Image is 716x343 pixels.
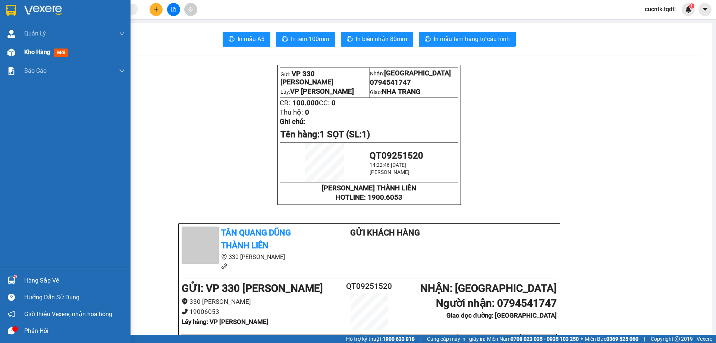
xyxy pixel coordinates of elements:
span: In mẫu tem hàng tự cấu hình [434,34,510,44]
div: 0794541747 [97,23,172,34]
span: Ghi chú: [280,118,305,126]
button: printerIn tem 100mm [276,32,335,47]
button: printerIn mẫu tem hàng tự cấu hình [419,32,516,47]
div: 100.000 [6,55,92,64]
b: NHẬN : [GEOGRAPHIC_DATA] [420,282,557,294]
span: CR: [280,99,291,107]
li: 330 [PERSON_NAME] [182,252,320,262]
span: Miền Nam [487,335,579,343]
span: environment [182,298,188,305]
span: printer [425,36,431,43]
img: icon-new-feature [685,6,692,13]
b: Tân Quang Dũng Thành Liên [221,228,291,250]
span: 0 [332,99,336,107]
h2: QT09251520 [338,280,401,293]
span: Quản Lý [24,29,46,38]
div: Phản hồi [24,325,125,337]
button: printerIn biên nhận 80mm [341,32,413,47]
span: 0794541747 [370,78,411,87]
span: NHA TRANG [107,34,169,47]
span: QT09251520 [370,150,423,161]
button: printerIn mẫu A5 [223,32,270,47]
strong: 0369 525 060 [606,336,638,342]
b: Gửi khách hàng [350,228,420,237]
span: In mẫu A5 [238,34,264,44]
span: copyright [675,336,680,342]
span: Kho hàng [24,49,50,56]
sup: 1 [14,275,16,278]
span: 14:22:46 [DATE] [370,162,406,168]
span: Miền Bắc [585,335,638,343]
span: environment [221,254,227,260]
span: [PERSON_NAME] [370,169,409,175]
span: Nhận: [97,6,114,14]
span: DĐ: [6,28,17,36]
b: Người nhận : 0794541747 [436,297,557,309]
img: warehouse-icon [7,277,15,284]
span: message [8,327,15,334]
span: plus [154,7,159,12]
span: cucntk.tqdtl [639,4,682,14]
img: warehouse-icon [7,49,15,56]
span: In tem 100mm [291,34,329,44]
span: 1 [690,3,693,9]
span: 100.000 [292,99,319,107]
div: Hướng dẫn sử dụng [24,292,125,303]
span: | [644,335,645,343]
strong: 1900 633 818 [383,336,415,342]
img: warehouse-icon [7,30,15,38]
span: mới [54,49,68,57]
sup: 1 [689,3,694,9]
b: GỬI : VP 330 [PERSON_NAME] [182,282,323,294]
span: phone [221,263,227,269]
b: Giao dọc đường: [GEOGRAPHIC_DATA] [446,312,557,319]
span: VP [PERSON_NAME] [290,87,354,96]
span: Báo cáo [24,66,47,75]
span: Lấy: [280,89,354,95]
b: Lấy hàng : VP [PERSON_NAME] [182,318,268,325]
p: Nhận: [370,69,458,77]
span: printer [282,36,288,43]
span: Gửi: [6,7,18,15]
div: [GEOGRAPHIC_DATA] [97,6,172,23]
span: Giới thiệu Vexere, nhận hoa hồng [24,309,112,319]
li: 330 [PERSON_NAME] [182,297,338,307]
span: caret-down [702,6,709,13]
span: In biên nhận 80mm [356,34,407,44]
span: [GEOGRAPHIC_DATA] [384,69,451,77]
span: Hỗ trợ kỹ thuật: [346,335,415,343]
span: Cung cấp máy in - giấy in: [427,335,485,343]
span: VP 330 [PERSON_NAME] [280,70,333,86]
button: file-add [167,3,180,16]
span: CC: [319,99,330,107]
button: aim [184,3,197,16]
span: ⚪️ [581,337,583,340]
span: VP [PERSON_NAME] [6,24,91,50]
span: printer [229,36,235,43]
span: Giao: [370,89,421,95]
strong: [PERSON_NAME] THÀNH LIÊN [322,184,416,192]
span: question-circle [8,294,15,301]
span: aim [188,7,193,12]
span: | [420,335,421,343]
div: Hàng sắp về [24,275,125,286]
p: Gửi: [280,70,368,86]
img: logo-vxr [6,5,16,16]
li: 19006053 [182,307,338,317]
img: solution-icon [7,67,15,75]
span: printer [347,36,353,43]
span: phone [182,308,188,315]
span: 1 SỌT (SL: [320,129,370,140]
span: Tên hàng: [280,129,370,140]
span: file-add [171,7,176,12]
button: plus [150,3,163,16]
strong: HOTLINE: 1900.6053 [336,193,402,202]
span: NHA TRANG [382,88,421,96]
span: down [119,31,125,37]
span: DĐ: [97,38,107,46]
div: VP 330 [PERSON_NAME] [6,6,91,24]
strong: 0708 023 035 - 0935 103 250 [511,336,579,342]
span: 1) [362,129,370,140]
button: caret-down [698,3,712,16]
span: notification [8,311,15,318]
